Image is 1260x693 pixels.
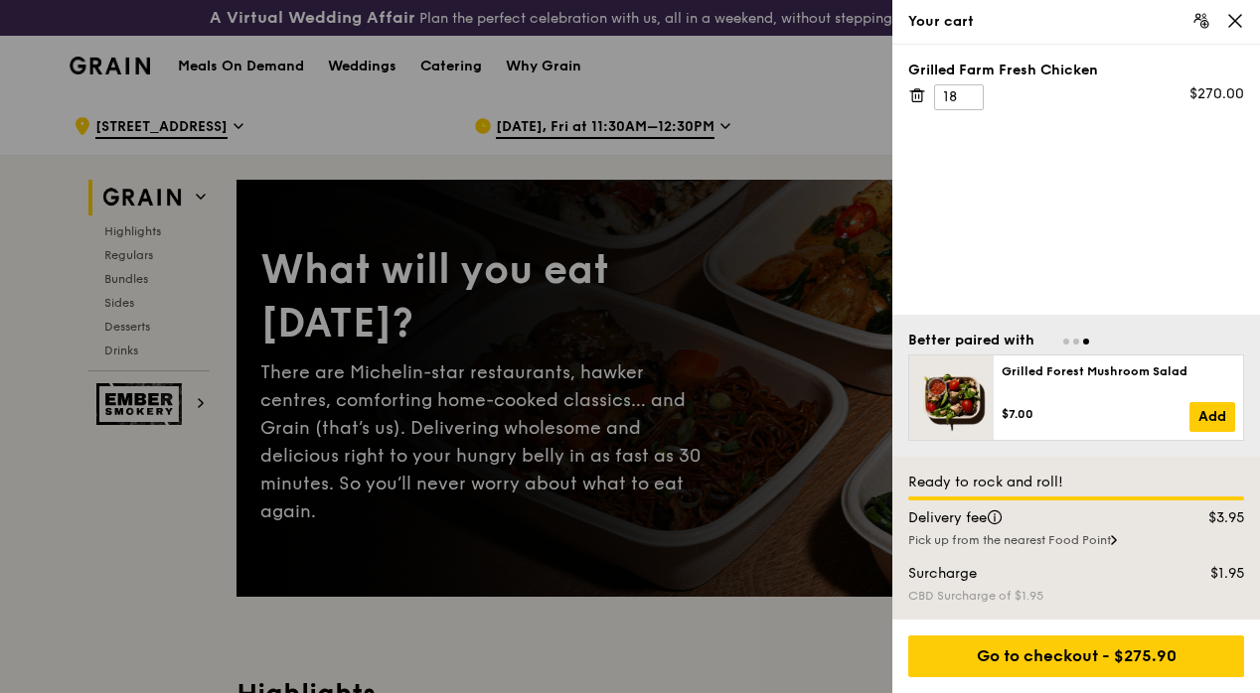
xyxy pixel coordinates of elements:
div: Pick up from the nearest Food Point [908,532,1244,548]
div: $3.95 [1167,508,1257,528]
div: $7.00 [1002,406,1189,422]
a: Add [1189,402,1235,432]
div: $1.95 [1167,564,1257,584]
div: Surcharge [896,564,1167,584]
div: Your cart [908,12,1244,32]
div: Go to checkout - $275.90 [908,635,1244,677]
span: Go to slide 2 [1073,339,1079,345]
span: Go to slide 1 [1063,339,1069,345]
div: $270.00 [1189,84,1244,104]
span: Go to slide 3 [1083,339,1089,345]
div: Ready to rock and roll! [908,473,1244,492]
div: Better paired with [908,331,1034,350]
div: CBD Surcharge of $1.95 [908,588,1244,604]
div: Grilled Forest Mushroom Salad [1002,363,1235,379]
div: Delivery fee [896,508,1167,528]
div: Grilled Farm Fresh Chicken [908,61,1244,80]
